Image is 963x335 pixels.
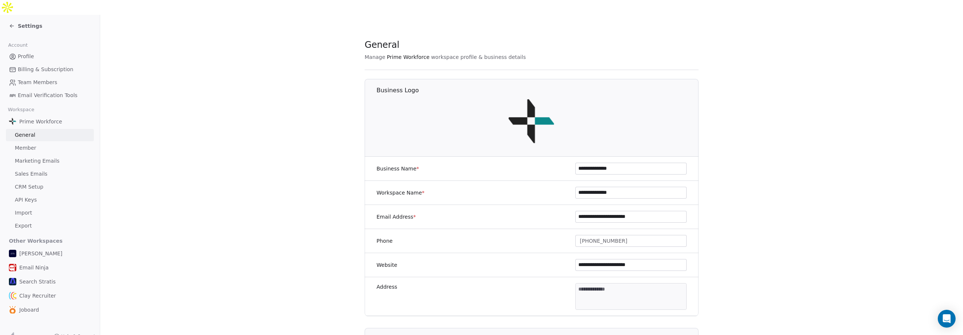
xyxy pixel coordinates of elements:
[6,194,94,206] a: API Keys
[6,168,94,180] a: Sales Emails
[377,213,416,220] label: Email Address
[377,237,392,245] label: Phone
[6,89,94,102] a: Email Verification Tools
[18,92,78,99] span: Email Verification Tools
[377,189,424,196] label: Workspace Name
[6,63,94,76] a: Billing & Subscription
[19,118,62,125] span: Prime Workforce
[18,66,73,73] span: Billing & Subscription
[387,53,430,61] span: Prime Workforce
[19,292,56,299] span: Clay Recruiter
[9,250,16,257] img: Terry%20Mallin-02.jpg
[19,264,49,271] span: Email Ninja
[15,131,35,139] span: General
[15,209,32,217] span: Import
[508,99,556,146] img: PWS%20Icon%20bigger.png
[6,142,94,154] a: Member
[19,250,62,257] span: [PERSON_NAME]
[9,264,16,271] img: icon%202.jpg
[15,183,43,191] span: CRM Setup
[377,261,397,269] label: Website
[431,53,526,61] span: workspace profile & business details
[6,220,94,232] a: Export
[19,306,39,314] span: Joboard
[18,53,34,60] span: Profile
[938,310,956,328] div: Open Intercom Messenger
[15,222,32,230] span: Export
[19,278,56,285] span: Search Stratis
[580,237,627,245] span: [PHONE_NUMBER]
[6,235,66,247] span: Other Workspaces
[6,50,94,63] a: Profile
[377,165,419,172] label: Business Name
[377,283,397,291] label: Address
[15,196,37,204] span: API Keys
[6,181,94,193] a: CRM Setup
[18,79,57,86] span: Team Members
[15,157,59,165] span: Marketing Emails
[6,76,94,89] a: Team Members
[6,155,94,167] a: Marketing Emails
[6,129,94,141] a: General
[9,278,16,285] img: Stratis%20Icon.jpg
[5,40,31,51] span: Account
[18,22,42,30] span: Settings
[6,207,94,219] a: Import
[365,53,385,61] span: Manage
[15,144,36,152] span: Member
[9,118,16,125] img: PWS%20Icon%20bigger.png
[365,39,400,50] span: General
[575,235,687,247] button: [PHONE_NUMBER]
[5,104,37,115] span: Workspace
[9,292,16,299] img: Icon.png
[15,170,47,178] span: Sales Emails
[9,306,16,314] img: wordpress%20favicon.jpg
[377,86,699,94] h1: Business Logo
[9,22,42,30] a: Settings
